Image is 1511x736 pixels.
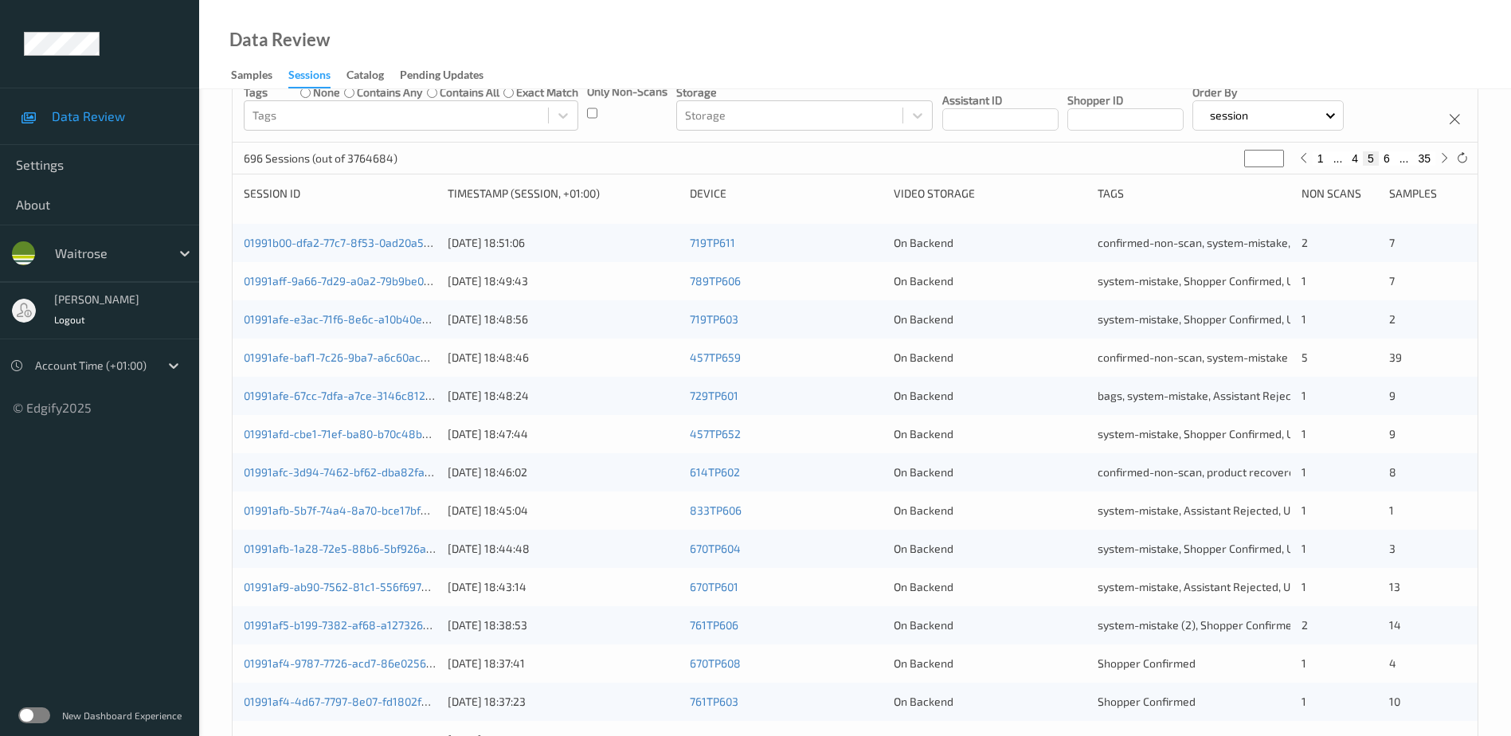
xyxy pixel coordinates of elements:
a: 789TP606 [690,274,741,288]
span: 1 [1389,503,1394,517]
p: Tags [244,84,268,100]
div: [DATE] 18:37:41 [448,656,679,671]
div: [DATE] 18:45:04 [448,503,679,519]
button: 4 [1347,151,1363,166]
a: 01991afe-e3ac-71f6-8e6c-a10b40e692c6 [244,312,453,326]
div: On Backend [894,350,1086,366]
span: system-mistake, Shopper Confirmed, Unusual-Activity [1098,312,1369,326]
div: Timestamp (Session, +01:00) [448,186,679,202]
div: On Backend [894,617,1086,633]
span: 1 [1302,389,1306,402]
div: [DATE] 18:44:48 [448,541,679,557]
div: Video Storage [894,186,1086,202]
span: 1 [1302,542,1306,555]
div: On Backend [894,426,1086,442]
span: 1 [1302,465,1306,479]
div: [DATE] 18:47:44 [448,426,679,442]
div: On Backend [894,388,1086,404]
a: Catalog [346,65,400,87]
p: Assistant ID [942,92,1059,108]
div: [DATE] 18:48:56 [448,311,679,327]
p: Shopper ID [1067,92,1184,108]
p: Only Non-Scans [587,84,667,100]
span: 1 [1302,656,1306,670]
button: 35 [1413,151,1435,166]
label: none [313,84,340,100]
span: Shopper Confirmed [1098,656,1196,670]
div: [DATE] 18:48:24 [448,388,679,404]
div: On Backend [894,311,1086,327]
span: 8 [1389,465,1396,479]
a: Pending Updates [400,65,499,87]
span: 14 [1389,618,1401,632]
a: 457TP652 [690,427,741,440]
a: 670TP608 [690,656,741,670]
a: 761TP606 [690,618,738,632]
div: On Backend [894,656,1086,671]
div: [DATE] 18:49:43 [448,273,679,289]
span: system-mistake, Shopper Confirmed, Unusual-Activity, Picklist item alert [1098,542,1461,555]
button: 6 [1379,151,1395,166]
div: [DATE] 18:51:06 [448,235,679,251]
p: Order By [1192,84,1344,100]
div: Pending Updates [400,67,483,87]
span: system-mistake, Assistant Rejected, Unusual-Activity [1098,580,1366,593]
label: contains any [357,84,422,100]
span: 10 [1389,695,1400,708]
span: 9 [1389,389,1396,402]
label: contains all [440,84,499,100]
div: Non Scans [1302,186,1379,202]
div: Tags [1098,186,1290,202]
a: 670TP604 [690,542,741,555]
a: 761TP603 [690,695,738,708]
div: Samples [231,67,272,87]
a: 833TP606 [690,503,742,517]
a: 01991b00-dfa2-77c7-8f53-0ad20a50d4de [244,236,456,249]
span: 3 [1389,542,1396,555]
span: 2 [1302,236,1308,249]
p: 696 Sessions (out of 3764684) [244,151,397,166]
span: 1 [1302,503,1306,517]
a: 01991afb-1a28-72e5-88b6-5bf926a22445 [244,542,460,555]
button: ... [1395,151,1414,166]
span: 1 [1302,274,1306,288]
span: 7 [1389,274,1395,288]
a: 01991af9-ab90-7562-81c1-556f697545b7 [244,580,453,593]
p: session [1204,108,1254,123]
div: Sessions [288,67,331,88]
span: system-mistake (2), Shopper Confirmed, Assistant Rejected, Unusual-Activity (2) [1098,618,1502,632]
a: 457TP659 [690,350,741,364]
div: On Backend [894,503,1086,519]
span: confirmed-non-scan, product recovered, recovered product, Shopper Confirmed [1098,465,1504,479]
a: 670TP601 [690,580,738,593]
span: 4 [1389,656,1396,670]
span: system-mistake, Shopper Confirmed, Unusual-Activity, Picklist item alert [1098,274,1461,288]
span: bags, system-mistake, Assistant Rejected [1098,389,1308,402]
a: 719TP603 [690,312,738,326]
span: 2 [1302,618,1308,632]
div: On Backend [894,579,1086,595]
span: system-mistake, Shopper Confirmed, Unusual-Activity, Picklist item alert [1098,427,1461,440]
span: 1 [1302,427,1306,440]
div: [DATE] 18:38:53 [448,617,679,633]
div: Catalog [346,67,384,87]
a: 01991af4-4d67-7797-8e07-fd1802f23c36 [244,695,452,708]
button: ... [1329,151,1348,166]
button: 1 [1313,151,1329,166]
span: 13 [1389,580,1400,593]
a: 614TP602 [690,465,740,479]
div: On Backend [894,235,1086,251]
span: 7 [1389,236,1395,249]
button: 5 [1363,151,1379,166]
a: 01991aff-9a66-7d29-a0a2-79b9be037bc1 [244,274,452,288]
div: [DATE] 18:37:23 [448,694,679,710]
a: 01991afc-3d94-7462-bf62-dba82fa65ccc [244,465,454,479]
div: Session ID [244,186,436,202]
a: Samples [231,65,288,87]
a: Sessions [288,65,346,88]
a: 729TP601 [690,389,738,402]
div: [DATE] 18:46:02 [448,464,679,480]
div: Data Review [229,32,330,48]
span: 9 [1389,427,1396,440]
div: On Backend [894,694,1086,710]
